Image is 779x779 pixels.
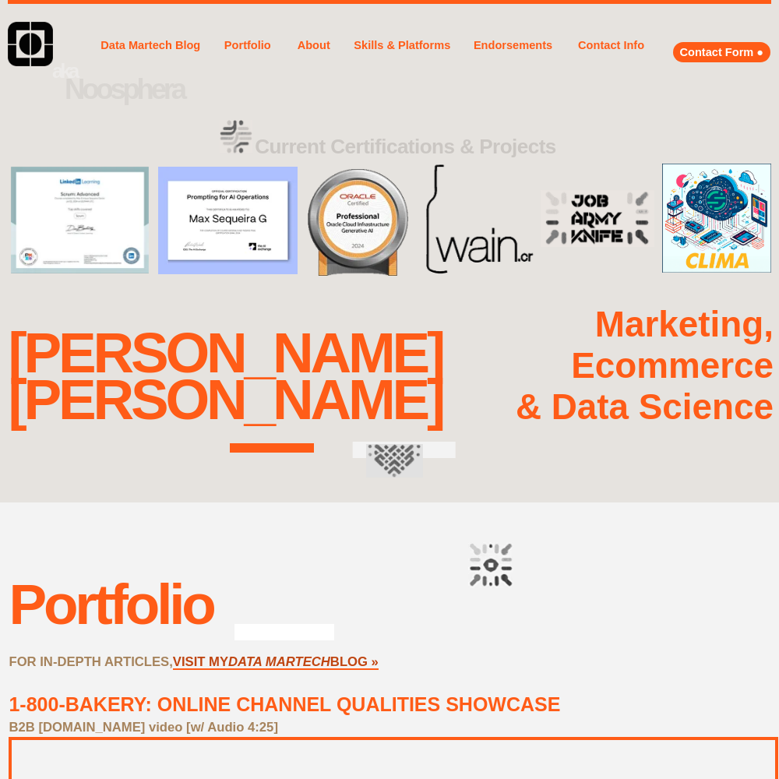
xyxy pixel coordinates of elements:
a: DATA MARTECH [228,654,330,670]
strong: Marketing, [595,305,774,344]
a: Data Martech Blog [98,30,203,62]
strong: FOR IN-DEPTH ARTICLES, [9,654,172,669]
strong: B2B [DOMAIN_NAME] video [w/ Audio 4:25] [9,720,277,735]
div: [PERSON_NAME] [PERSON_NAME] [8,330,442,424]
strong: Ecommerce [571,346,774,386]
a: Contact Info [573,35,650,55]
a: About [292,35,335,55]
div: Portfolio [9,572,213,636]
a: BLOG » [330,654,379,670]
a: Skills & Platforms [351,27,453,63]
a: Contact Form ● [673,42,770,62]
a: Endorsements [469,35,557,55]
a: 1-800-BAKERY: ONLINE CHANNEL QUALITIES SHOWCASE [9,693,560,715]
a: Portfolio [219,32,276,58]
strong: Current Certifications & Projects [255,135,556,158]
a: VISIT MY [173,654,228,670]
strong: & Data Science [516,387,774,427]
iframe: Chat Widget [701,704,779,779]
